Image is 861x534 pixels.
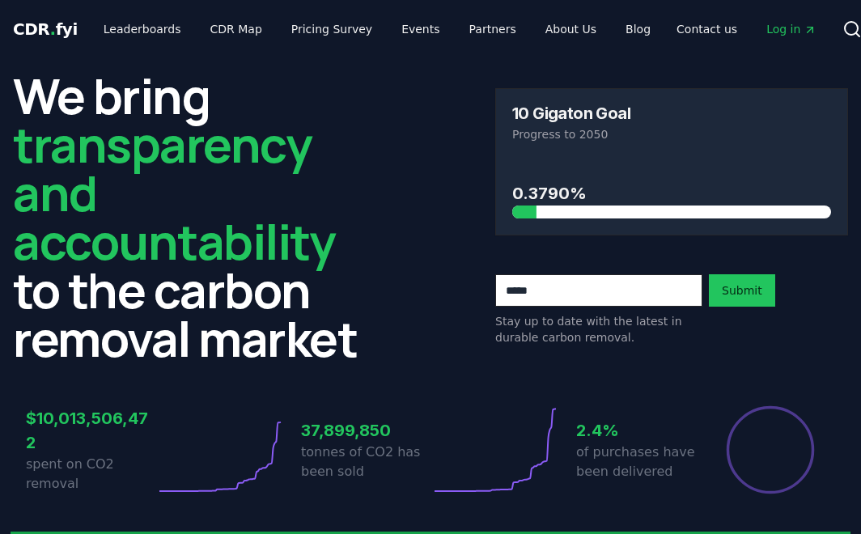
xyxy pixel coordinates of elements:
[664,15,750,44] a: Contact us
[13,19,78,39] span: CDR fyi
[456,15,529,44] a: Partners
[13,18,78,40] a: CDR.fyi
[766,21,816,37] span: Log in
[13,71,366,362] h2: We bring to the carbon removal market
[197,15,275,44] a: CDR Map
[301,418,430,443] h3: 37,899,850
[725,405,816,495] div: Percentage of sales delivered
[576,443,706,481] p: of purchases have been delivered
[50,19,56,39] span: .
[613,15,664,44] a: Blog
[532,15,609,44] a: About Us
[26,455,155,494] p: spent on CO2 removal
[753,15,829,44] a: Log in
[278,15,385,44] a: Pricing Survey
[495,313,702,345] p: Stay up to date with the latest in durable carbon removal.
[388,15,452,44] a: Events
[91,15,664,44] nav: Main
[576,418,706,443] h3: 2.4%
[512,126,831,142] p: Progress to 2050
[709,274,775,307] button: Submit
[301,443,430,481] p: tonnes of CO2 has been sold
[13,111,335,274] span: transparency and accountability
[91,15,194,44] a: Leaderboards
[664,15,829,44] nav: Main
[512,105,630,121] h3: 10 Gigaton Goal
[512,181,831,206] h3: 0.3790%
[26,406,155,455] h3: $10,013,506,472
